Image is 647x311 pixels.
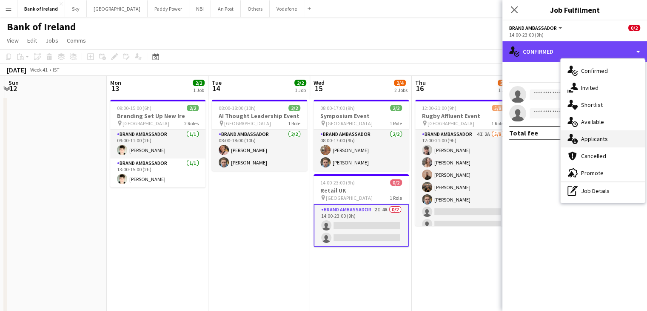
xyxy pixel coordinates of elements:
[110,79,121,86] span: Mon
[295,87,306,93] div: 1 Job
[581,169,604,177] span: Promote
[219,105,256,111] span: 08:00-18:00 (10h)
[394,87,408,93] div: 2 Jobs
[314,187,409,194] h3: Retail UK
[110,112,205,120] h3: Branding Set Up New Ire
[390,179,402,186] span: 0/2
[581,135,608,143] span: Applicants
[509,129,538,137] div: Total fee
[67,37,86,44] span: Comms
[63,35,89,46] a: Comms
[7,20,76,33] h1: Bank of Ireland
[87,0,148,17] button: [GEOGRAPHIC_DATA]
[320,105,355,111] span: 08:00-17:00 (9h)
[117,105,151,111] span: 09:00-15:00 (6h)
[110,100,205,187] app-job-card: 09:00-15:00 (6h)2/2Branding Set Up New Ire [GEOGRAPHIC_DATA]2 RolesBrand Ambassador1/109:00-11:00...
[415,130,510,245] app-card-role: Brand Ambassador4I2A5/812:00-21:00 (9h)[PERSON_NAME][PERSON_NAME][PERSON_NAME][PERSON_NAME][PERSO...
[581,84,599,92] span: Invited
[414,84,426,93] span: 16
[390,120,402,127] span: 1 Role
[509,32,640,38] div: 14:00-23:00 (9h)
[498,87,509,93] div: 1 Job
[415,100,510,226] app-job-card: 12:00-21:00 (9h)5/8Rugby Affluent Event [GEOGRAPHIC_DATA]1 RoleBrand Ambassador4I2A5/812:00-21:00...
[314,112,409,120] h3: Symposium Event
[3,35,22,46] a: View
[27,37,37,44] span: Edit
[212,130,307,171] app-card-role: Brand Ambassador2/208:00-18:00 (10h)[PERSON_NAME][PERSON_NAME]
[7,37,19,44] span: View
[314,174,409,247] app-job-card: 14:00-23:00 (9h)0/2Retail UK [GEOGRAPHIC_DATA]1 RoleBrand Ambassador2I4A0/214:00-23:00 (9h)
[270,0,304,17] button: Vodafone
[502,4,647,15] h3: Job Fulfilment
[561,182,645,199] div: Job Details
[65,0,87,17] button: Sky
[294,80,306,86] span: 2/2
[28,66,49,73] span: Week 41
[288,105,300,111] span: 2/2
[509,25,564,31] button: Brand Ambassador
[314,204,409,247] app-card-role: Brand Ambassador2I4A0/214:00-23:00 (9h)
[492,105,504,111] span: 5/8
[428,120,474,127] span: [GEOGRAPHIC_DATA]
[314,79,325,86] span: Wed
[422,105,456,111] span: 12:00-21:00 (9h)
[148,0,189,17] button: Paddy Power
[581,67,608,75] span: Confirmed
[189,0,211,17] button: NBI
[415,79,426,86] span: Thu
[109,84,121,93] span: 13
[314,130,409,171] app-card-role: Brand Ambassador2/208:00-17:00 (9h)[PERSON_NAME][PERSON_NAME]
[491,120,504,127] span: 1 Role
[502,41,647,62] div: Confirmed
[53,66,60,73] div: IST
[211,84,222,93] span: 14
[394,80,406,86] span: 2/4
[581,118,604,126] span: Available
[46,37,58,44] span: Jobs
[581,101,603,109] span: Shortlist
[212,112,307,120] h3: AI Thought Leadership Event
[7,66,26,74] div: [DATE]
[7,84,19,93] span: 12
[326,195,373,201] span: [GEOGRAPHIC_DATA]
[224,120,271,127] span: [GEOGRAPHIC_DATA]
[211,0,241,17] button: An Post
[241,0,270,17] button: Others
[498,80,510,86] span: 5/8
[42,35,62,46] a: Jobs
[110,158,205,187] app-card-role: Brand Ambassador1/113:00-15:00 (2h)[PERSON_NAME]
[390,195,402,201] span: 1 Role
[326,120,373,127] span: [GEOGRAPHIC_DATA]
[17,0,65,17] button: Bank of Ireland
[110,130,205,158] app-card-role: Brand Ambassador1/109:00-11:00 (2h)[PERSON_NAME]
[212,79,222,86] span: Tue
[184,120,199,127] span: 2 Roles
[628,25,640,31] span: 0/2
[390,105,402,111] span: 2/2
[9,79,19,86] span: Sun
[24,35,40,46] a: Edit
[415,112,510,120] h3: Rugby Affluent Event
[193,80,205,86] span: 2/2
[312,84,325,93] span: 15
[212,100,307,171] app-job-card: 08:00-18:00 (10h)2/2AI Thought Leadership Event [GEOGRAPHIC_DATA]1 RoleBrand Ambassador2/208:00-1...
[509,25,557,31] span: Brand Ambassador
[581,152,606,160] span: Cancelled
[123,120,169,127] span: [GEOGRAPHIC_DATA]
[187,105,199,111] span: 2/2
[288,120,300,127] span: 1 Role
[314,100,409,171] app-job-card: 08:00-17:00 (9h)2/2Symposium Event [GEOGRAPHIC_DATA]1 RoleBrand Ambassador2/208:00-17:00 (9h)[PER...
[320,179,355,186] span: 14:00-23:00 (9h)
[193,87,204,93] div: 1 Job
